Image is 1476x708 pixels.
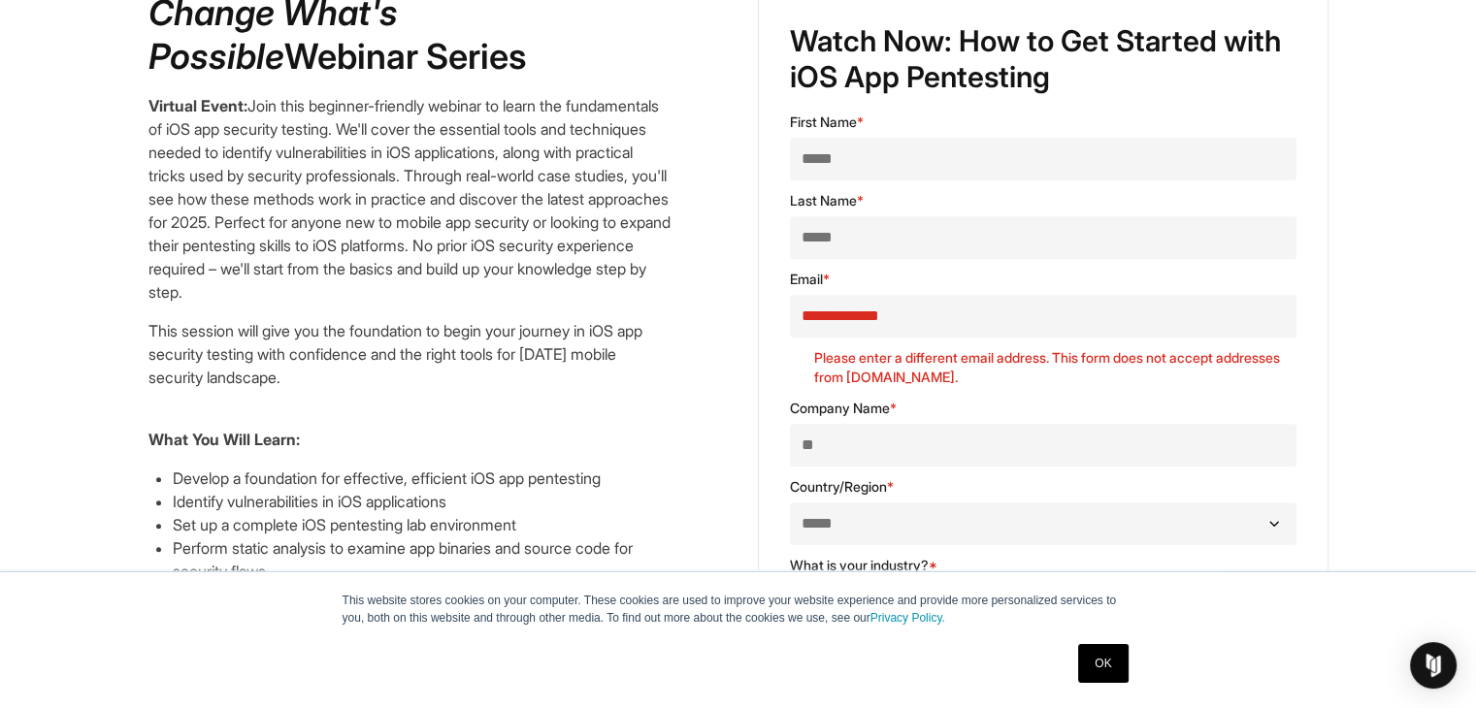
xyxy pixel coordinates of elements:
[790,23,1296,96] h3: Watch Now: How to Get Started with iOS App Pentesting
[148,430,300,449] strong: What You Will Learn:
[173,490,672,513] li: Identify vulnerabilities in iOS applications
[790,557,929,573] span: What is your industry?
[173,536,672,583] li: Perform static analysis to examine app binaries and source code for security flaws
[173,467,672,490] li: Develop a foundation for effective, efficient iOS app pentesting
[790,192,857,209] span: Last Name
[870,611,945,625] a: Privacy Policy.
[790,400,890,416] span: Company Name
[1078,644,1128,683] a: OK
[790,478,887,495] span: Country/Region
[790,271,823,287] span: Email
[790,113,857,130] span: First Name
[343,592,1134,627] p: This website stores cookies on your computer. These cookies are used to improve your website expe...
[814,348,1296,387] label: Please enter a different email address. This form does not accept addresses from [DOMAIN_NAME].
[148,96,247,115] strong: Virtual Event:
[148,321,642,387] span: This session will give you the foundation to begin your journey in iOS app security testing with ...
[173,513,672,536] li: Set up a complete iOS pentesting lab environment
[148,96,671,302] span: Join this beginner-friendly webinar to learn the fundamentals of iOS app security testing. We'll ...
[1410,642,1457,689] div: Open Intercom Messenger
